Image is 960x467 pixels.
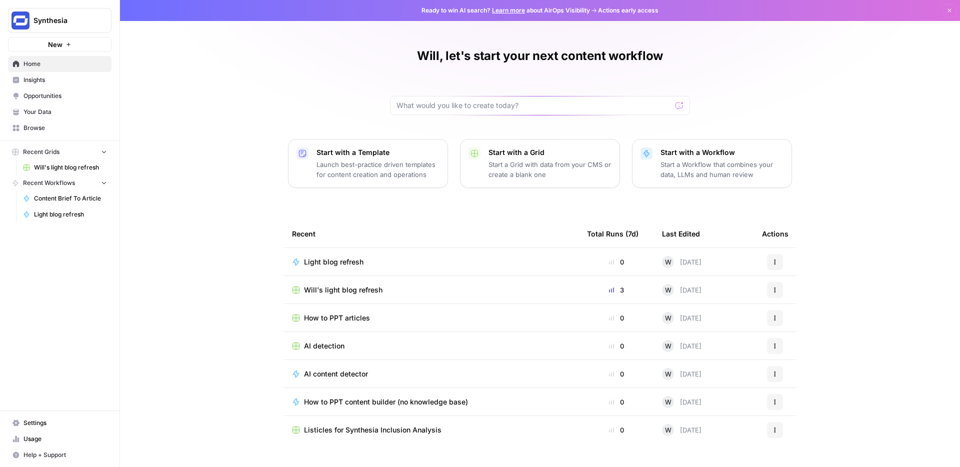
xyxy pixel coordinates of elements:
[8,144,111,159] button: Recent Grids
[48,39,62,49] span: New
[304,425,441,435] span: Listicles for Synthesia Inclusion Analysis
[665,257,671,267] span: W
[8,104,111,120] a: Your Data
[33,15,94,25] span: Synthesia
[460,139,620,188] button: Start with a GridStart a Grid with data from your CMS or create a blank one
[11,11,29,29] img: Synthesia Logo
[304,285,382,295] span: Will's light blog refresh
[660,147,783,157] p: Start with a Workflow
[665,313,671,323] span: W
[8,56,111,72] a: Home
[598,6,658,15] span: Actions early access
[304,341,344,351] span: AI detection
[8,175,111,190] button: Recent Workflows
[587,425,646,435] div: 0
[23,107,107,116] span: Your Data
[8,447,111,463] button: Help + Support
[660,159,783,179] p: Start a Workflow that combines your data, LLMs and human review
[23,59,107,68] span: Home
[304,257,363,267] span: Light blog refresh
[316,159,439,179] p: Launch best-practice driven templates for content creation and operations
[18,206,111,222] a: Light blog refresh
[662,256,701,268] div: [DATE]
[8,37,111,52] button: New
[34,210,107,219] span: Light blog refresh
[23,123,107,132] span: Browse
[304,397,468,407] span: How to PPT content builder (no knowledge base)
[292,341,571,351] a: AI detection
[18,190,111,206] a: Content Brief To Article
[396,100,671,110] input: What would you like to create today?
[23,434,107,443] span: Usage
[665,341,671,351] span: W
[662,424,701,436] div: [DATE]
[23,91,107,100] span: Opportunities
[23,147,59,156] span: Recent Grids
[34,163,107,172] span: Will's light blog refresh
[665,425,671,435] span: W
[316,147,439,157] p: Start with a Template
[662,312,701,324] div: [DATE]
[292,257,571,267] a: Light blog refresh
[492,6,525,14] a: Learn more
[587,369,646,379] div: 0
[8,431,111,447] a: Usage
[662,396,701,408] div: [DATE]
[665,397,671,407] span: W
[8,88,111,104] a: Opportunities
[421,6,590,15] span: Ready to win AI search? about AirOps Visibility
[8,8,111,33] button: Workspace: Synthesia
[23,450,107,459] span: Help + Support
[587,220,638,247] div: Total Runs (7d)
[662,340,701,352] div: [DATE]
[662,284,701,296] div: [DATE]
[665,285,671,295] span: W
[665,369,671,379] span: W
[8,415,111,431] a: Settings
[292,220,571,247] div: Recent
[762,220,788,247] div: Actions
[587,313,646,323] div: 0
[292,285,571,295] a: Will's light blog refresh
[488,147,611,157] p: Start with a Grid
[292,313,571,323] a: How to PPT articles
[587,285,646,295] div: 3
[288,139,448,188] button: Start with a TemplateLaunch best-practice driven templates for content creation and operations
[292,397,571,407] a: How to PPT content builder (no knowledge base)
[304,369,368,379] span: AI content detector
[292,369,571,379] a: AI content detector
[417,48,663,64] h1: Will, let's start your next content workflow
[662,368,701,380] div: [DATE]
[488,159,611,179] p: Start a Grid with data from your CMS or create a blank one
[587,257,646,267] div: 0
[34,194,107,203] span: Content Brief To Article
[632,139,792,188] button: Start with a WorkflowStart a Workflow that combines your data, LLMs and human review
[8,120,111,136] a: Browse
[292,425,571,435] a: Listicles for Synthesia Inclusion Analysis
[23,178,75,187] span: Recent Workflows
[304,313,370,323] span: How to PPT articles
[662,220,700,247] div: Last Edited
[23,75,107,84] span: Insights
[18,159,111,175] a: Will's light blog refresh
[587,397,646,407] div: 0
[8,72,111,88] a: Insights
[23,418,107,427] span: Settings
[587,341,646,351] div: 0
